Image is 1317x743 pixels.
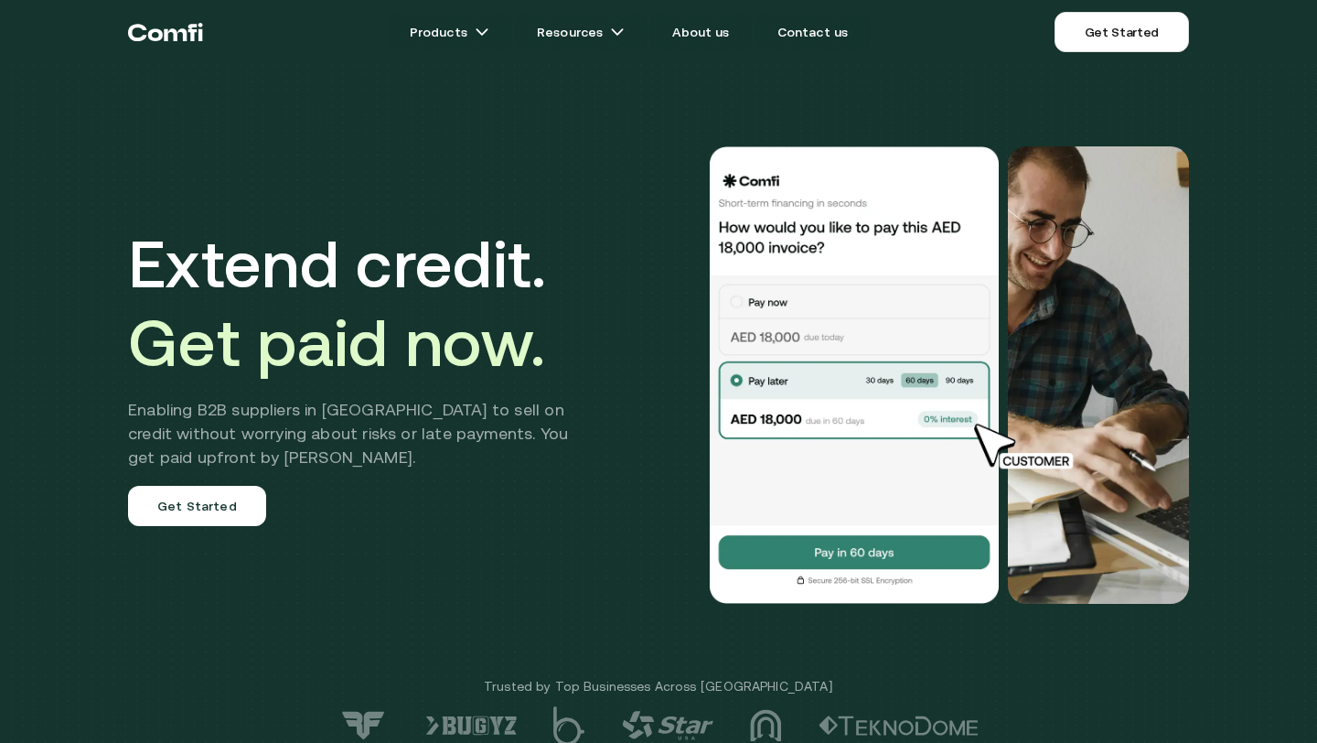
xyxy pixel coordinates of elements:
img: logo-6 [425,716,517,736]
img: arrow icons [610,25,625,39]
img: logo-4 [622,711,713,740]
a: Resourcesarrow icons [515,14,647,50]
a: About us [650,14,751,50]
h2: Enabling B2B suppliers in [GEOGRAPHIC_DATA] to sell on credit without worrying about risks or lat... [128,398,595,469]
img: Would you like to pay this AED 18,000.00 invoice? [708,146,1001,604]
a: Return to the top of the Comfi home page [128,5,203,59]
img: arrow icons [475,25,489,39]
a: Get Started [1055,12,1189,52]
span: Get paid now. [128,305,545,380]
img: logo-7 [338,710,389,741]
a: Contact us [755,14,871,50]
iframe: Intercom live chat [1255,681,1299,725]
img: logo-2 [819,716,979,736]
img: Would you like to pay this AED 18,000.00 invoice? [1008,146,1189,604]
a: Productsarrow icons [388,14,511,50]
h1: Extend credit. [128,224,595,382]
img: cursor [960,421,1094,472]
a: Get Started [128,486,266,526]
img: logo-3 [750,709,782,742]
